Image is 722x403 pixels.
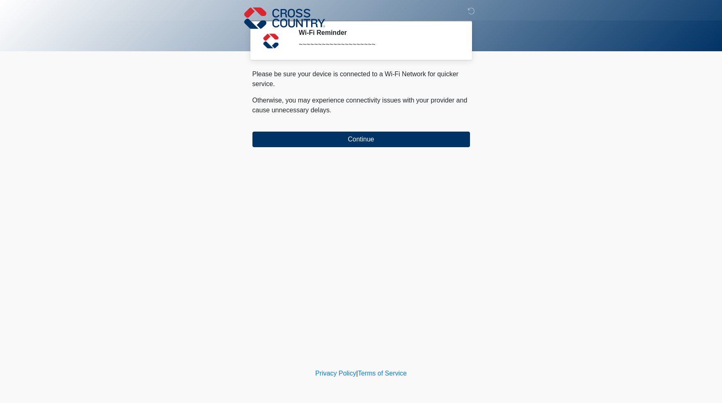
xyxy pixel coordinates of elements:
[252,132,470,147] button: Continue
[244,6,325,30] img: Cross Country Logo
[299,40,458,50] div: ~~~~~~~~~~~~~~~~~~~~
[330,107,331,114] span: .
[315,370,356,377] a: Privacy Policy
[259,29,283,53] img: Agent Avatar
[252,96,470,115] p: Otherwise, you may experience connectivity issues with your provider and cause unnecessary delays
[356,370,358,377] a: |
[252,69,470,89] p: Please be sure your device is connected to a Wi-Fi Network for quicker service.
[358,370,407,377] a: Terms of Service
